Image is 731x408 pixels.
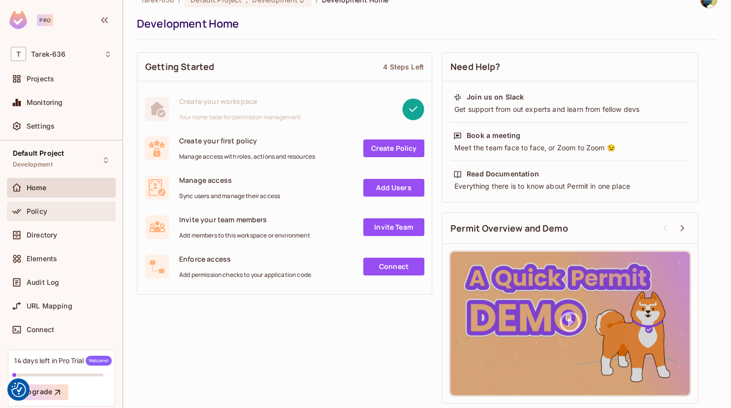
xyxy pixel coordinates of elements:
[11,382,26,397] img: Revisit consent button
[27,231,57,239] span: Directory
[179,97,301,106] span: Create your workspace
[450,61,501,73] span: Need Help?
[13,149,64,157] span: Default Project
[9,11,27,29] img: SReyMgAAAABJRU5ErkJggg==
[179,153,315,161] span: Manage access with roles, actions and resources
[363,218,424,236] a: Invite Team
[179,271,311,279] span: Add permission checks to your application code
[179,254,311,264] span: Enforce access
[179,175,280,185] span: Manage access
[27,302,72,310] span: URL Mapping
[363,179,424,197] a: Add Users
[383,62,424,71] div: 4 Steps Left
[467,92,524,102] div: Join us on Slack
[27,75,54,83] span: Projects
[179,215,310,224] span: Invite your team members
[27,278,59,286] span: Audit Log
[27,122,55,130] span: Settings
[27,207,47,215] span: Policy
[450,222,568,235] span: Permit Overview and Demo
[363,258,424,275] a: Connect
[137,16,712,31] div: Development Home
[363,139,424,157] a: Create Policy
[37,14,53,26] div: Pro
[27,326,54,334] span: Connect
[179,113,301,121] span: Your home base for permission management
[145,61,214,73] span: Getting Started
[179,136,315,145] span: Create your first policy
[27,99,63,106] span: Monitoring
[27,184,47,192] span: Home
[14,384,68,400] button: Upgrade
[11,47,26,61] span: T
[11,382,26,397] button: Consent Preferences
[14,356,112,366] div: 14 days left in Pro Trial
[86,356,112,366] span: Welcome!
[453,143,687,153] div: Meet the team face to face, or Zoom to Zoom 😉
[179,232,310,239] span: Add members to this workspace or environment
[467,169,539,179] div: Read Documentation
[27,255,57,263] span: Elements
[453,104,687,114] div: Get support from out experts and learn from fellow devs
[31,50,65,58] span: Workspace: Tarek-636
[179,192,280,200] span: Sync users and manage their access
[453,181,687,191] div: Everything there is to know about Permit in one place
[467,131,520,140] div: Book a meeting
[13,161,53,169] span: Development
